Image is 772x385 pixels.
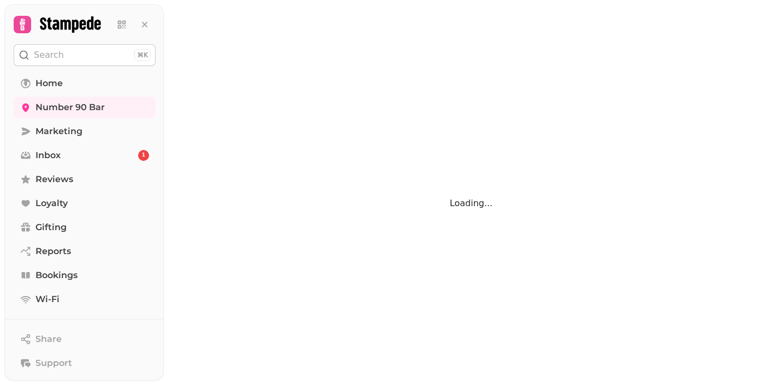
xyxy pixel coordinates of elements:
span: Marketing [35,125,82,138]
button: Share [14,328,156,350]
span: 1 [142,152,145,159]
span: Home [35,77,63,90]
button: Search⌘K [14,44,156,66]
a: Home [14,73,156,94]
span: Share [35,333,62,346]
span: Loyalty [35,197,68,210]
div: ⌘K [134,49,151,61]
span: Inbox [35,149,61,162]
button: Support [14,352,156,374]
span: Support [35,357,72,370]
a: Bookings [14,264,156,286]
span: Bookings [35,269,78,282]
span: Reports [35,245,71,258]
a: Reports [14,240,156,262]
a: Loyalty [14,192,156,214]
span: Number 90 Bar [35,101,105,114]
a: Gifting [14,216,156,238]
p: Search [34,49,64,62]
a: Inbox1 [14,145,156,166]
span: Gifting [35,221,67,234]
span: Wi-Fi [35,293,60,306]
a: Number 90 Bar [14,97,156,118]
a: Reviews [14,169,156,190]
span: Reviews [35,173,73,186]
a: Marketing [14,121,156,142]
a: Wi-Fi [14,288,156,310]
p: Loading... [403,197,539,210]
